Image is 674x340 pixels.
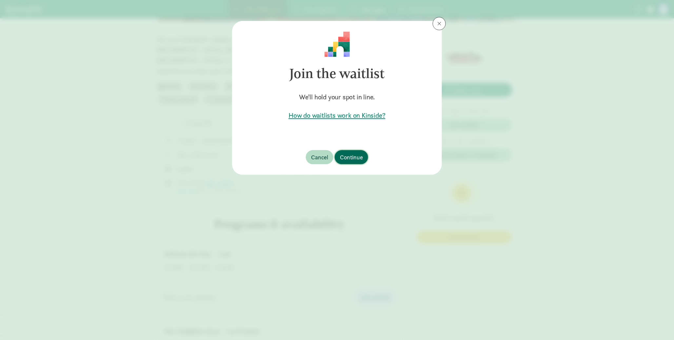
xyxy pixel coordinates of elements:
[306,150,333,164] button: Cancel
[335,150,368,164] button: Continue
[243,111,431,120] a: How do waitlists work on Kinside?
[340,153,363,162] span: Continue
[243,57,431,90] h3: Join the waitlist
[311,153,328,162] span: Cancel
[243,92,431,102] h5: We'll hold your spot in line.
